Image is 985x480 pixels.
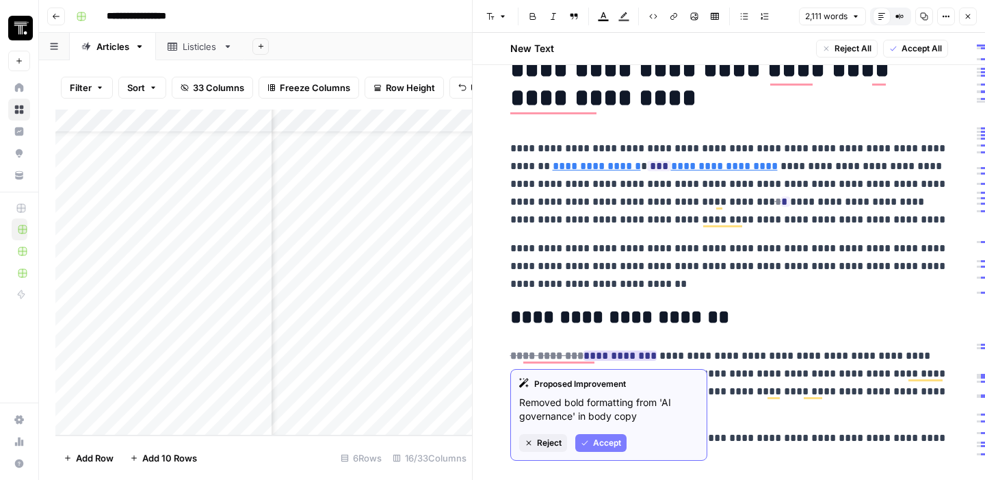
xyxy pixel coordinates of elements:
[70,33,156,60] a: Articles
[386,81,435,94] span: Row Height
[193,81,244,94] span: 33 Columns
[8,99,30,121] a: Browse
[183,40,218,53] div: Listicles
[883,40,948,58] button: Accept All
[335,447,387,469] div: 6 Rows
[96,40,129,53] div: Articles
[172,77,253,99] button: 33 Columns
[575,434,627,452] button: Accept
[118,77,166,99] button: Sort
[835,42,871,55] span: Reject All
[799,8,866,25] button: 2,111 words
[8,11,30,45] button: Workspace: Thoughtspot
[449,77,503,99] button: Undo
[519,434,567,452] button: Reject
[510,42,554,55] h2: New Text
[387,447,472,469] div: 16/33 Columns
[76,451,114,465] span: Add Row
[537,437,562,449] span: Reject
[365,77,444,99] button: Row Height
[8,409,30,431] a: Settings
[8,16,33,40] img: Thoughtspot Logo
[8,77,30,99] a: Home
[8,164,30,186] a: Your Data
[816,40,878,58] button: Reject All
[8,431,30,453] a: Usage
[156,33,244,60] a: Listicles
[8,142,30,164] a: Opportunities
[519,396,698,423] p: Removed bold formatting from 'AI governance' in body copy
[8,453,30,475] button: Help + Support
[593,437,621,449] span: Accept
[122,447,205,469] button: Add 10 Rows
[61,77,113,99] button: Filter
[519,378,698,390] div: Proposed Improvement
[259,77,359,99] button: Freeze Columns
[8,121,30,142] a: Insights
[902,42,942,55] span: Accept All
[280,81,350,94] span: Freeze Columns
[142,451,197,465] span: Add 10 Rows
[70,81,92,94] span: Filter
[127,81,145,94] span: Sort
[55,447,122,469] button: Add Row
[805,10,848,23] span: 2,111 words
